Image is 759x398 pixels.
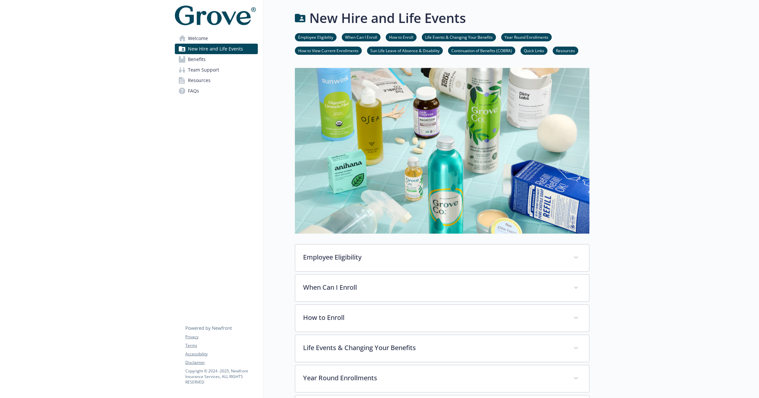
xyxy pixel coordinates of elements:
a: Continuation of Benefits (COBRA) [448,47,515,53]
a: How to View Current Enrollments [295,47,362,53]
div: When Can I Enroll [295,275,589,302]
a: Terms [185,343,257,348]
a: Sun Life Leave of Absence & Disability [367,47,443,53]
p: When Can I Enroll [303,283,565,292]
a: Team Support [175,65,258,75]
p: Copyright © 2024 - 2025 , Newfront Insurance Services, ALL RIGHTS RESERVED [185,368,257,385]
div: Employee Eligibility [295,244,589,271]
span: Team Support [188,65,219,75]
a: Benefits [175,54,258,65]
a: Year Round Enrollments [501,34,552,40]
img: new hire page banner [295,68,589,234]
p: How to Enroll [303,313,565,323]
span: Benefits [188,54,206,65]
span: Resources [188,75,211,86]
a: Privacy [185,334,257,340]
p: Year Round Enrollments [303,373,565,383]
a: Employee Eligibility [295,34,337,40]
a: New Hire and Life Events [175,44,258,54]
a: Welcome [175,33,258,44]
a: When Can I Enroll [342,34,380,40]
span: FAQs [188,86,199,96]
span: Welcome [188,33,208,44]
a: Accessibility [185,351,257,357]
p: Employee Eligibility [303,252,565,262]
div: Year Round Enrollments [295,365,589,392]
div: Life Events & Changing Your Benefits [295,335,589,362]
div: How to Enroll [295,305,589,332]
a: Disclaimer [185,360,257,366]
a: How to Enroll [386,34,417,40]
a: Quick Links [521,47,547,53]
p: Life Events & Changing Your Benefits [303,343,565,353]
h1: New Hire and Life Events [309,8,466,28]
a: Resources [553,47,578,53]
a: Resources [175,75,258,86]
a: FAQs [175,86,258,96]
span: New Hire and Life Events [188,44,243,54]
a: Life Events & Changing Your Benefits [422,34,496,40]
